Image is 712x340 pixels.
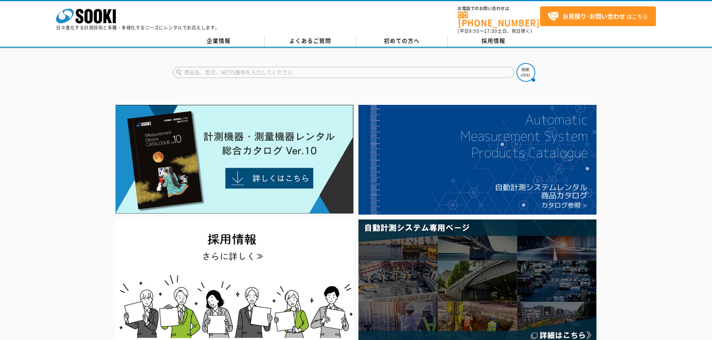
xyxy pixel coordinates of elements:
[562,12,625,21] strong: お見積り･お問い合わせ
[265,35,356,47] a: よくあるご質問
[115,105,354,214] img: Catalog Ver10
[469,28,480,34] span: 8:50
[173,35,265,47] a: 企業情報
[517,63,535,82] img: btn_search.png
[458,28,532,34] span: (平日 ～ 土日、祝日除く)
[458,12,540,27] a: [PHONE_NUMBER]
[56,25,220,30] p: 日々進化する計測技術と多種・多様化するニーズにレンタルでお応えします。
[548,11,648,22] span: はこちら
[173,67,514,78] input: 商品名、型式、NETIS番号を入力してください
[540,6,656,26] a: お見積り･お問い合わせはこちら
[384,37,420,45] span: 初めての方へ
[358,105,597,215] img: 自動計測システムカタログ
[448,35,539,47] a: 採用情報
[458,6,540,11] span: お電話でのお問い合わせは
[484,28,497,34] span: 17:30
[356,35,448,47] a: 初めての方へ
